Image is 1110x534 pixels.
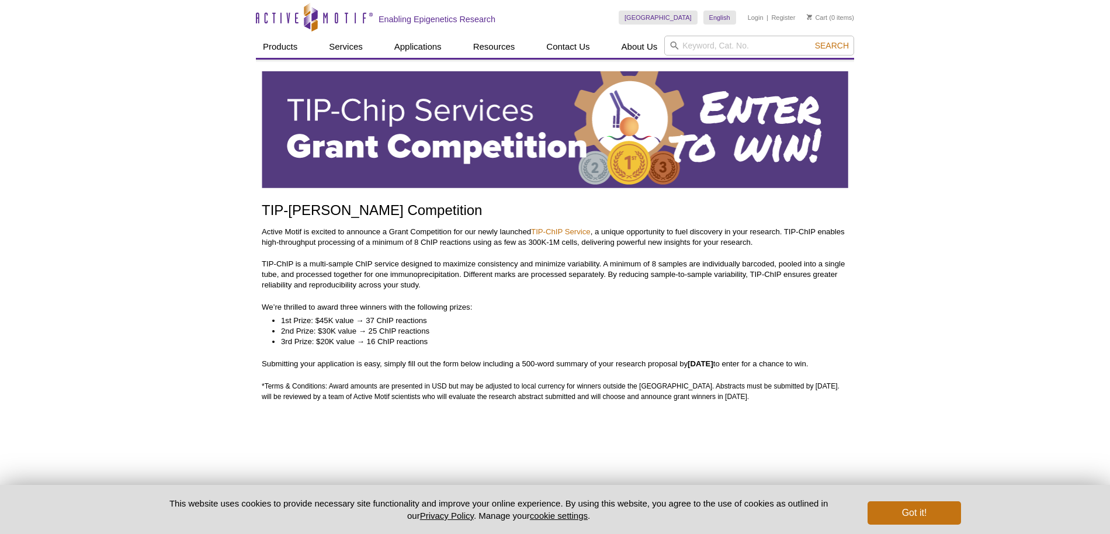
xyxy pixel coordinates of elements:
li: 2nd Prize: $30K value → 25 ChIP reactions [281,326,837,337]
p: Active Motif is excited to announce a Grant Competition for our newly launched , a unique opportu... [262,227,848,248]
strong: [DATE] [688,359,713,368]
a: TIP-ChIP Service [531,227,591,236]
input: Keyword, Cat. No. [664,36,854,56]
p: *Terms & Conditions: Award amounts are presented in USD but may be adjusted to local currency for... [262,381,848,402]
p: Submitting your application is easy, simply fill out the form below including a 500-word summary ... [262,359,848,369]
button: cookie settings [530,511,588,521]
a: Products [256,36,304,58]
p: TIP-ChIP is a multi-sample ChIP service designed to maximize consistency and minimize variability... [262,259,848,290]
a: Applications [387,36,449,58]
li: 1st Prize: $45K value → 37 ChIP reactions [281,315,837,326]
a: [GEOGRAPHIC_DATA] [619,11,698,25]
a: Privacy Policy [420,511,474,521]
a: Login [748,13,764,22]
span: Search [815,41,849,50]
li: | [766,11,768,25]
button: Search [811,40,852,51]
h1: TIP-[PERSON_NAME] Competition [262,203,848,220]
a: About Us [615,36,665,58]
li: 3rd Prize: $20K value → 16 ChIP reactions [281,337,837,347]
p: This website uses cookies to provide necessary site functionality and improve your online experie... [149,497,848,522]
p: We’re thrilled to award three winners with the following prizes: [262,302,848,313]
img: Your Cart [807,14,812,20]
a: Register [771,13,795,22]
a: Resources [466,36,522,58]
button: Got it! [868,501,961,525]
a: English [703,11,736,25]
li: (0 items) [807,11,854,25]
h2: Enabling Epigenetics Research [379,14,495,25]
a: Services [322,36,370,58]
a: Cart [807,13,827,22]
a: Contact Us [539,36,596,58]
img: Active Motif TIP-ChIP Services Grant Competition [262,71,848,188]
